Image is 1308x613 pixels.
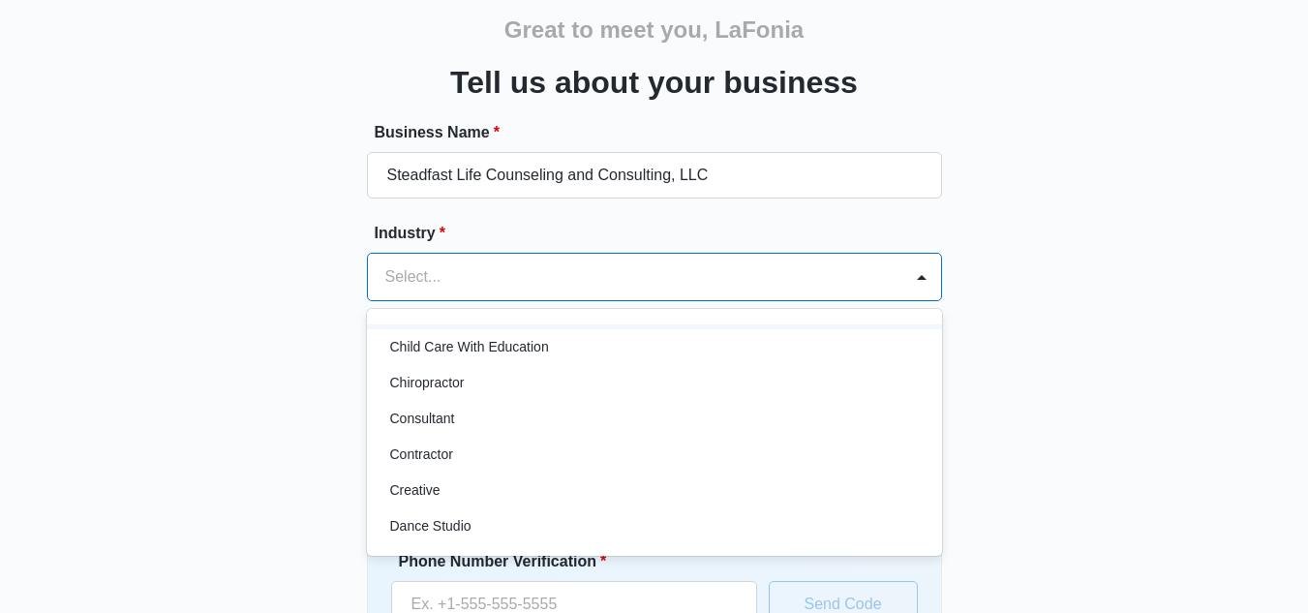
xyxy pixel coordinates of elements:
label: Business Name [375,121,950,144]
label: Phone Number Verification [399,550,765,573]
h3: Tell us about your business [450,59,858,106]
input: e.g. Jane's Plumbing [367,152,942,199]
p: Child Care With Education [390,337,549,357]
h2: Great to meet you, LaFonia [504,13,804,47]
p: Creative [390,480,441,501]
p: Consultant [390,409,455,429]
p: Contractor [390,444,453,465]
p: Chiropractor [390,373,465,393]
label: Industry [375,222,950,245]
p: Dance Studio [390,516,471,536]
